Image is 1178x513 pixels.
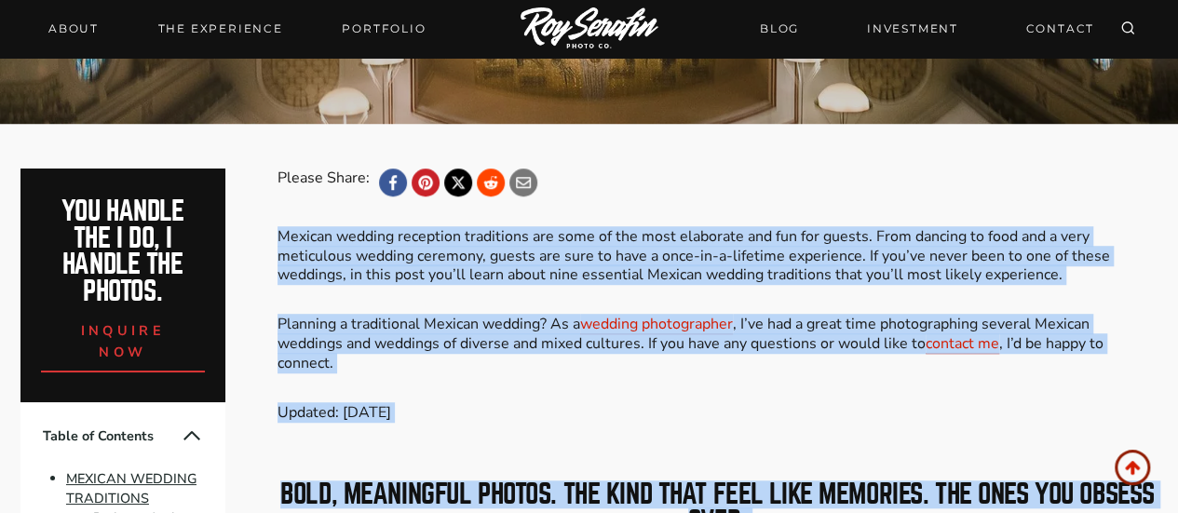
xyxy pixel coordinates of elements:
p: Updated: [DATE] [278,403,1158,423]
span: Table of Contents [43,426,181,446]
a: Email [509,169,537,196]
a: MEXICAN WEDDING TRADITIONS [66,469,196,507]
a: About [37,16,110,42]
a: X [444,169,472,196]
a: inquire now [41,305,205,372]
a: Pinterest [412,169,440,196]
nav: Primary Navigation [37,16,437,42]
p: Mexican wedding reception traditions are some of the most elaborate and fun for guests. From danc... [278,227,1158,285]
p: Planning a traditional Mexican wedding? As a , I’ve had a great time photographing several Mexica... [278,315,1158,372]
a: CONTACT [1014,12,1105,45]
button: View Search Form [1115,16,1141,42]
button: Collapse Table of Contents [181,425,203,447]
img: Logo of Roy Serafin Photo Co., featuring stylized text in white on a light background, representi... [521,7,658,51]
a: Facebook [379,169,407,196]
a: Reddit [477,169,505,196]
a: Portfolio [331,16,437,42]
span: inquire now [81,321,165,361]
h2: You handle the i do, I handle the photos. [41,198,205,305]
a: BLOG [749,12,810,45]
a: INVESTMENT [856,12,969,45]
div: Please Share: [278,169,370,196]
a: contact me [926,333,999,354]
nav: Secondary Navigation [749,12,1105,45]
a: Scroll to top [1115,450,1150,485]
a: wedding photographer [580,314,733,334]
a: THE EXPERIENCE [147,16,294,42]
